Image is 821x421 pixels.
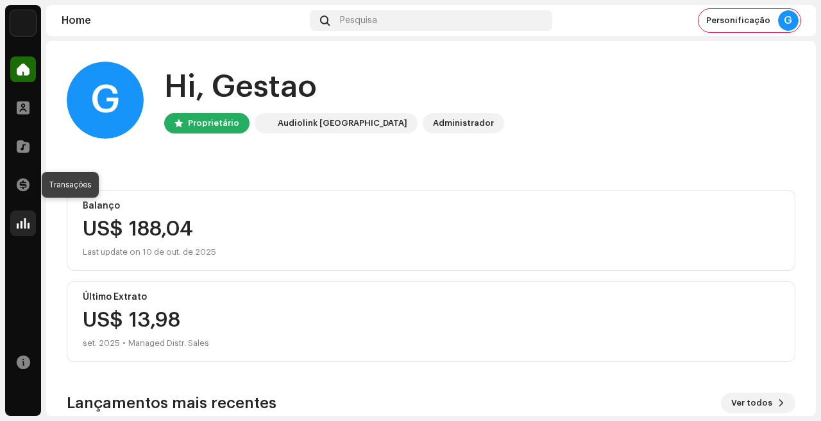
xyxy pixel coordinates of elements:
div: Administrador [433,116,494,131]
div: Audiolink [GEOGRAPHIC_DATA] [278,116,407,131]
div: Managed Distr. Sales [128,336,209,351]
div: set. 2025 [83,336,120,351]
div: • [123,336,126,351]
div: Proprietário [188,116,239,131]
h3: Lançamentos mais recentes [67,393,276,413]
img: 730b9dfe-18b5-4111-b483-f30b0c182d82 [257,116,273,131]
div: Último Extrato [83,292,779,302]
div: Home [62,15,305,26]
re-o-card-value: Último Extrato [67,281,795,362]
div: G [67,62,144,139]
div: G [778,10,799,31]
button: Ver todos [721,393,795,413]
span: Personificação [706,15,770,26]
img: 730b9dfe-18b5-4111-b483-f30b0c182d82 [10,10,36,36]
div: Balanço [83,201,779,211]
span: Pesquisa [340,15,377,26]
re-o-card-value: Balanço [67,190,795,271]
span: Ver todos [731,390,772,416]
div: Last update on 10 de out. de 2025 [83,245,779,260]
div: Hi, Gestao [164,67,504,108]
